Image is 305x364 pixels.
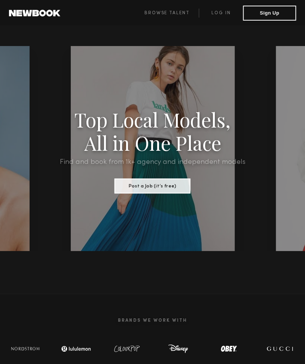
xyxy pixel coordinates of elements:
[199,9,243,18] a: Log in
[7,341,43,356] img: logo-nordstrom.svg
[115,178,190,193] button: Post a Job (it’s free)
[58,341,94,356] img: logo-lulu.svg
[23,108,282,155] h1: Top Local Models, All in One Place
[243,6,296,21] button: Sign Up
[211,341,247,356] img: logo-obey.svg
[262,341,297,356] img: logo-gucci.svg
[109,341,145,356] img: logo-colour-pop.svg
[115,181,190,189] a: Post a Job (it’s free)
[23,157,282,166] h2: Find and book from 1k+ agency and independent models
[160,341,196,356] img: logo-disney.svg
[135,9,199,18] a: Browse Talent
